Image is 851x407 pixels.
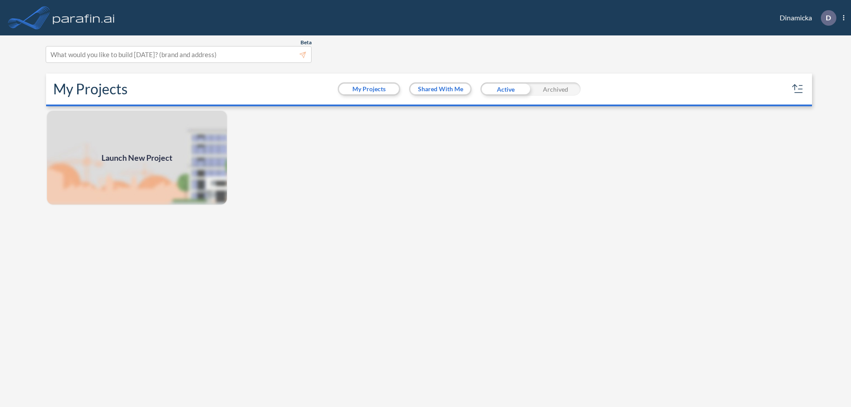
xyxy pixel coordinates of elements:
[791,82,805,96] button: sort
[531,82,581,96] div: Archived
[766,10,844,26] div: Dinamicka
[46,110,228,205] img: add
[301,39,312,46] span: Beta
[480,82,531,96] div: Active
[410,84,470,94] button: Shared With Me
[53,81,128,97] h2: My Projects
[46,110,228,205] a: Launch New Project
[51,9,117,27] img: logo
[101,152,172,164] span: Launch New Project
[826,14,831,22] p: D
[339,84,399,94] button: My Projects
